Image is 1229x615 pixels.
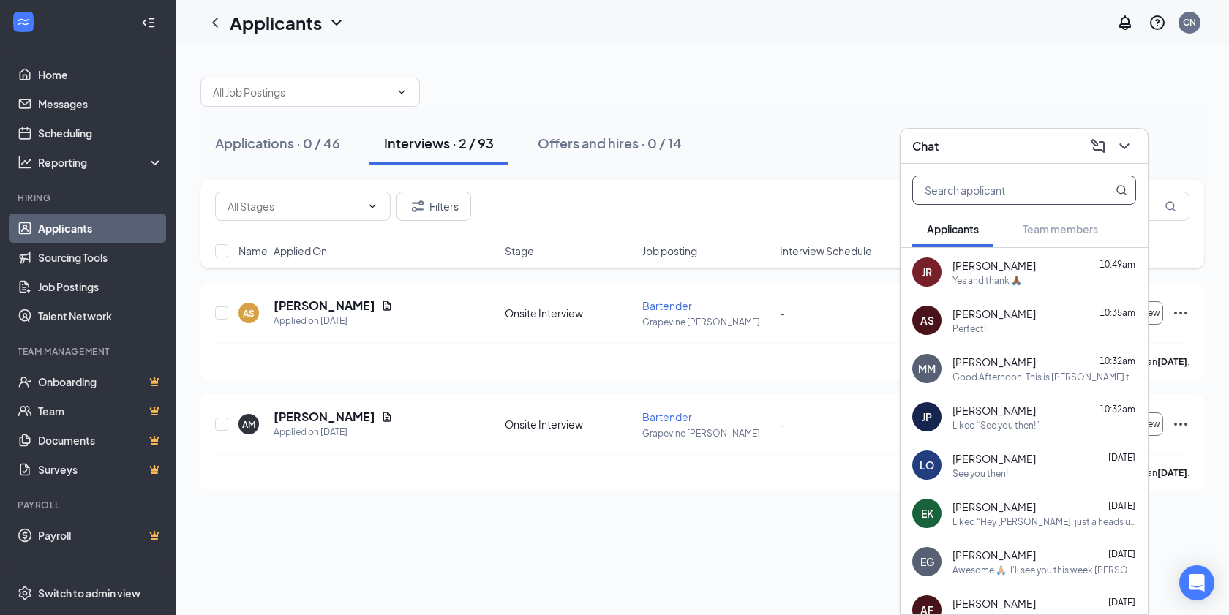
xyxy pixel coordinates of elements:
span: [DATE] [1108,500,1135,511]
a: SurveysCrown [38,455,163,484]
svg: QuestionInfo [1149,14,1166,31]
span: 10:35am [1100,307,1135,318]
a: Talent Network [38,301,163,331]
h5: [PERSON_NAME] [274,409,375,425]
h5: [PERSON_NAME] [274,298,375,314]
div: Payroll [18,499,160,511]
div: Perfect! [952,322,986,335]
span: - [780,306,785,320]
span: [PERSON_NAME] [952,596,1036,611]
div: AS [920,313,934,328]
a: Messages [38,89,163,118]
a: Applicants [38,214,163,243]
div: Switch to admin view [38,586,140,600]
p: Grapevine [PERSON_NAME] [642,316,771,328]
span: Bartender [642,410,692,423]
input: Search applicant [913,176,1086,204]
button: ChevronDown [1113,135,1136,158]
a: OnboardingCrown [38,367,163,396]
svg: MagnifyingGlass [1165,200,1176,212]
svg: ChevronDown [328,14,345,31]
span: [PERSON_NAME] [952,258,1036,273]
span: Applicants [927,222,979,235]
div: Offers and hires · 0 / 14 [538,134,682,152]
span: [DATE] [1108,597,1135,608]
svg: Ellipses [1172,304,1189,322]
div: Open Intercom Messenger [1179,565,1214,600]
span: 10:32am [1100,355,1135,366]
span: [PERSON_NAME] [952,499,1036,514]
svg: MagnifyingGlass [1116,184,1127,196]
svg: Settings [18,586,32,600]
div: JP [922,410,932,424]
svg: Document [381,300,393,312]
span: [PERSON_NAME] [952,306,1036,321]
div: EK [921,506,933,521]
span: [PERSON_NAME] [952,355,1036,369]
span: [DATE] [1108,548,1135,559]
span: Bartender [642,299,692,312]
span: Job posting [642,244,697,258]
b: [DATE] [1157,356,1187,367]
div: Applied on [DATE] [274,314,393,328]
div: Liked “See you then!” [952,419,1040,431]
svg: ChevronDown [396,86,407,98]
div: Onsite Interview [505,417,634,431]
svg: Collapse [141,15,156,30]
div: Yes and thank 🙏🏾 [952,274,1022,287]
input: All Job Postings [213,84,390,100]
a: TeamCrown [38,396,163,426]
div: AM [242,418,255,431]
button: Filter Filters [396,192,471,221]
a: DocumentsCrown [38,426,163,455]
a: Home [38,60,163,89]
div: See you then! [952,467,1008,480]
svg: WorkstreamLogo [16,15,31,29]
span: Stage [505,244,534,258]
div: LO [920,458,934,472]
a: PayrollCrown [38,521,163,550]
svg: ChevronDown [367,200,378,212]
b: [DATE] [1157,467,1187,478]
h1: Applicants [230,10,322,35]
svg: Notifications [1116,14,1134,31]
svg: Ellipses [1172,415,1189,433]
h3: Chat [912,138,939,154]
button: ComposeMessage [1086,135,1110,158]
div: Onsite Interview [505,306,634,320]
svg: Filter [409,197,426,215]
div: Liked “Hey [PERSON_NAME], just a heads up this number is only used for applications and hiring. I... [952,516,1136,528]
div: AS [243,307,255,320]
svg: Analysis [18,155,32,170]
div: Good Afternoon, This is [PERSON_NAME] the General Manager of the Fuzzys on Grapevine [PERSON_NAME... [952,371,1136,383]
svg: Document [381,411,393,423]
div: Hiring [18,192,160,204]
a: Sourcing Tools [38,243,163,272]
svg: ComposeMessage [1089,137,1107,155]
div: EG [920,554,934,569]
span: - [780,418,785,431]
div: Applications · 0 / 46 [215,134,340,152]
span: [PERSON_NAME] [952,548,1036,562]
svg: ChevronLeft [206,14,224,31]
a: Job Postings [38,272,163,301]
span: Team members [1023,222,1098,235]
svg: ChevronDown [1116,137,1133,155]
span: Name · Applied On [238,244,327,258]
div: Interviews · 2 / 93 [384,134,494,152]
div: MM [918,361,936,376]
a: Scheduling [38,118,163,148]
div: Awesome 🙏🏼. I'll see you this week [PERSON_NAME] [952,564,1136,576]
span: 10:49am [1100,259,1135,270]
span: 10:32am [1100,404,1135,415]
input: All Stages [228,198,361,214]
div: Reporting [38,155,164,170]
span: [PERSON_NAME] [952,403,1036,418]
div: CN [1183,16,1196,29]
div: Team Management [18,345,160,358]
p: Grapevine [PERSON_NAME] [642,427,771,439]
div: Applied on [DATE] [274,425,393,439]
div: JR [922,265,932,279]
span: [PERSON_NAME] [952,451,1036,466]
